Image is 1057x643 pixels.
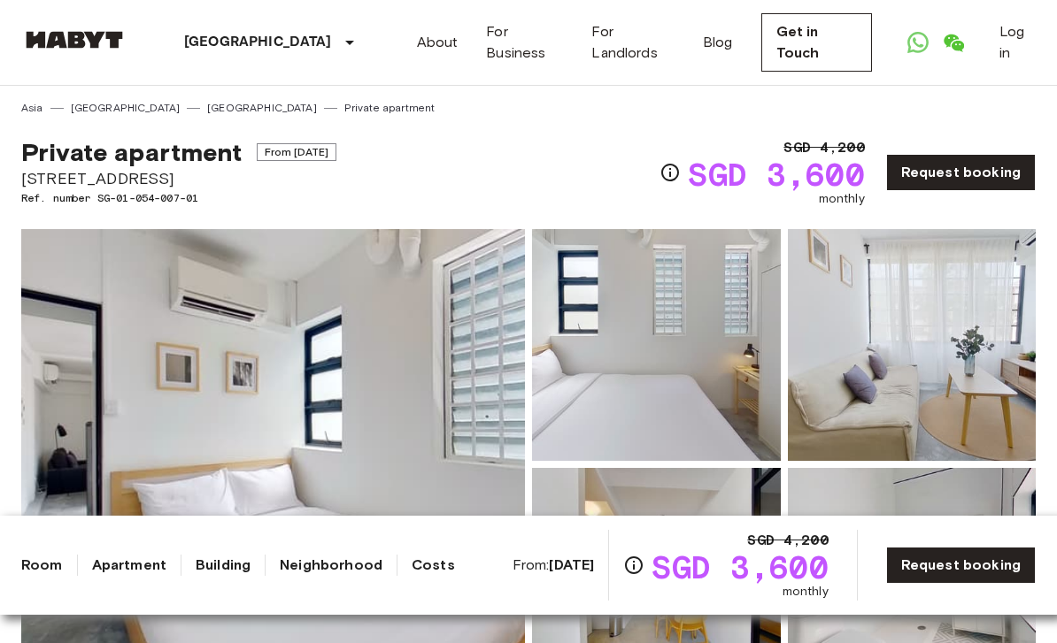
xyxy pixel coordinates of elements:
a: About [417,32,459,53]
a: Request booking [886,547,1036,584]
a: For Business [486,21,563,64]
p: [GEOGRAPHIC_DATA] [184,32,332,53]
a: Room [21,555,63,576]
a: [GEOGRAPHIC_DATA] [207,100,317,116]
svg: Check cost overview for full price breakdown. Please note that discounts apply to new joiners onl... [623,555,644,576]
span: Private apartment [21,137,243,167]
a: Get in Touch [761,13,873,72]
a: Building [196,555,251,576]
span: SGD 4,200 [747,530,828,551]
a: For Landlords [591,21,675,64]
a: Log in [999,21,1036,64]
span: From: [513,555,595,575]
a: Request booking [886,154,1036,191]
a: Blog [703,32,733,53]
img: Habyt [21,31,127,49]
svg: Check cost overview for full price breakdown. Please note that discounts apply to new joiners onl... [660,162,681,183]
span: monthly [819,190,865,208]
a: Open WhatsApp [900,25,936,60]
a: Apartment [92,555,166,576]
span: From [DATE] [257,143,337,161]
span: SGD 3,600 [688,158,864,190]
span: monthly [783,583,829,601]
img: Picture of unit SG-01-054-007-01 [788,229,1037,461]
a: Neighborhood [280,555,382,576]
span: SGD 4,200 [783,137,864,158]
a: [GEOGRAPHIC_DATA] [71,100,181,116]
span: [STREET_ADDRESS] [21,167,336,190]
a: Open WeChat [936,25,971,60]
a: Asia [21,100,43,116]
a: Costs [412,555,455,576]
b: [DATE] [549,556,594,573]
img: Picture of unit SG-01-054-007-01 [532,229,781,461]
a: Private apartment [344,100,436,116]
span: Ref. number SG-01-054-007-01 [21,190,336,206]
span: SGD 3,600 [652,551,828,583]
